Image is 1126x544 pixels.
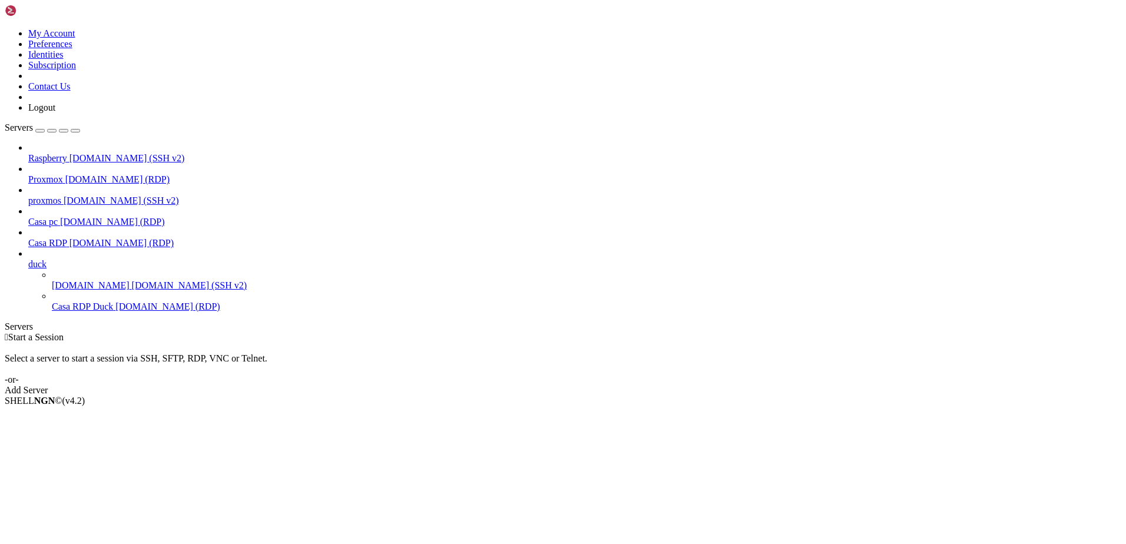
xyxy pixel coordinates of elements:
a: Identities [28,49,64,59]
a: duck [28,259,1121,270]
span: Casa pc [28,217,58,227]
span: Casa RDP Duck [52,301,113,311]
li: Casa pc [DOMAIN_NAME] (RDP) [28,206,1121,227]
span: [DOMAIN_NAME] (RDP) [65,174,170,184]
a: Casa RDP [DOMAIN_NAME] (RDP) [28,238,1121,248]
a: Contact Us [28,81,71,91]
a: My Account [28,28,75,38]
span: Servers [5,122,33,132]
span: [DOMAIN_NAME] (SSH v2) [132,280,247,290]
span: [DOMAIN_NAME] (RDP) [60,217,164,227]
div: Select a server to start a session via SSH, SFTP, RDP, VNC or Telnet. -or- [5,343,1121,385]
span: Proxmox [28,174,63,184]
a: Servers [5,122,80,132]
span: [DOMAIN_NAME] (SSH v2) [69,153,185,163]
span: [DOMAIN_NAME] (RDP) [69,238,174,248]
span: [DOMAIN_NAME] (SSH v2) [64,195,179,205]
div: Add Server [5,385,1121,396]
li: Casa RDP [DOMAIN_NAME] (RDP) [28,227,1121,248]
div: Servers [5,321,1121,332]
span: SHELL © [5,396,85,406]
a: proxmos [DOMAIN_NAME] (SSH v2) [28,195,1121,206]
span: Casa RDP [28,238,67,248]
li: [DOMAIN_NAME] [DOMAIN_NAME] (SSH v2) [52,270,1121,291]
a: Raspberry [DOMAIN_NAME] (SSH v2) [28,153,1121,164]
a: Logout [28,102,55,112]
li: Raspberry [DOMAIN_NAME] (SSH v2) [28,142,1121,164]
span: Start a Session [8,332,64,342]
li: proxmos [DOMAIN_NAME] (SSH v2) [28,185,1121,206]
a: Proxmox [DOMAIN_NAME] (RDP) [28,174,1121,185]
span:  [5,332,8,342]
span: Raspberry [28,153,67,163]
li: Proxmox [DOMAIN_NAME] (RDP) [28,164,1121,185]
img: Shellngn [5,5,72,16]
li: Casa RDP Duck [DOMAIN_NAME] (RDP) [52,291,1121,312]
li: duck [28,248,1121,312]
span: [DOMAIN_NAME] [52,280,130,290]
span: 4.2.0 [62,396,85,406]
b: NGN [34,396,55,406]
a: Preferences [28,39,72,49]
span: [DOMAIN_NAME] (RDP) [115,301,220,311]
a: [DOMAIN_NAME] [DOMAIN_NAME] (SSH v2) [52,280,1121,291]
a: Subscription [28,60,76,70]
a: Casa RDP Duck [DOMAIN_NAME] (RDP) [52,301,1121,312]
span: proxmos [28,195,61,205]
span: duck [28,259,47,269]
a: Casa pc [DOMAIN_NAME] (RDP) [28,217,1121,227]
